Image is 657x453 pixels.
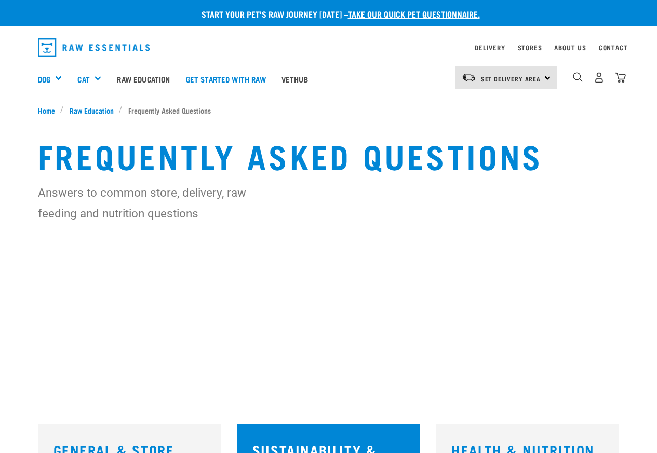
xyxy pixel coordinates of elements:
[348,11,480,16] a: take our quick pet questionnaire.
[594,72,605,83] img: user.png
[518,46,542,49] a: Stores
[481,77,541,80] span: Set Delivery Area
[475,46,505,49] a: Delivery
[38,182,271,224] p: Answers to common store, delivery, raw feeding and nutrition questions
[38,38,150,57] img: Raw Essentials Logo
[38,105,61,116] a: Home
[109,58,178,100] a: Raw Education
[30,34,628,61] nav: dropdown navigation
[462,73,476,82] img: van-moving.png
[38,105,55,116] span: Home
[38,136,620,174] h1: Frequently Asked Questions
[38,105,620,116] nav: breadcrumbs
[573,72,583,82] img: home-icon-1@2x.png
[554,46,586,49] a: About Us
[77,73,89,85] a: Cat
[274,58,316,100] a: Vethub
[615,72,626,83] img: home-icon@2x.png
[178,58,274,100] a: Get started with Raw
[599,46,628,49] a: Contact
[38,73,50,85] a: Dog
[64,105,119,116] a: Raw Education
[70,105,114,116] span: Raw Education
